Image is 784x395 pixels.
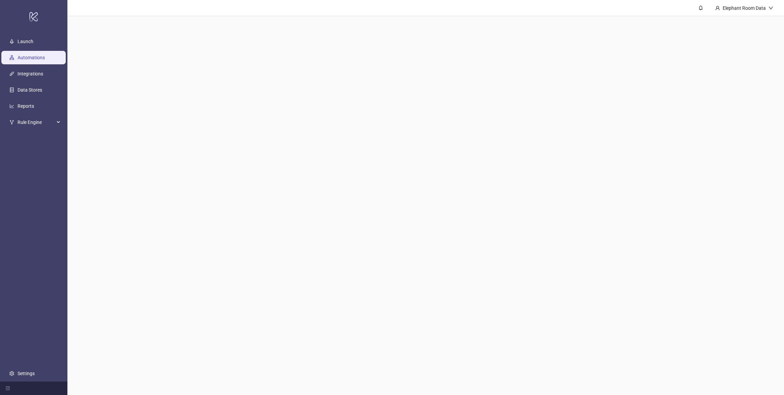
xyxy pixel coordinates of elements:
a: Settings [18,371,35,376]
div: Elephant Room Data [720,4,768,12]
span: user [715,6,720,10]
span: fork [9,120,14,125]
a: Automations [18,55,45,60]
a: Data Stores [18,87,42,93]
a: Integrations [18,71,43,76]
span: menu-fold [5,386,10,391]
span: bell [698,5,703,10]
a: Reports [18,103,34,109]
span: Rule Engine [18,116,55,129]
span: down [768,6,773,10]
a: Launch [18,39,33,44]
